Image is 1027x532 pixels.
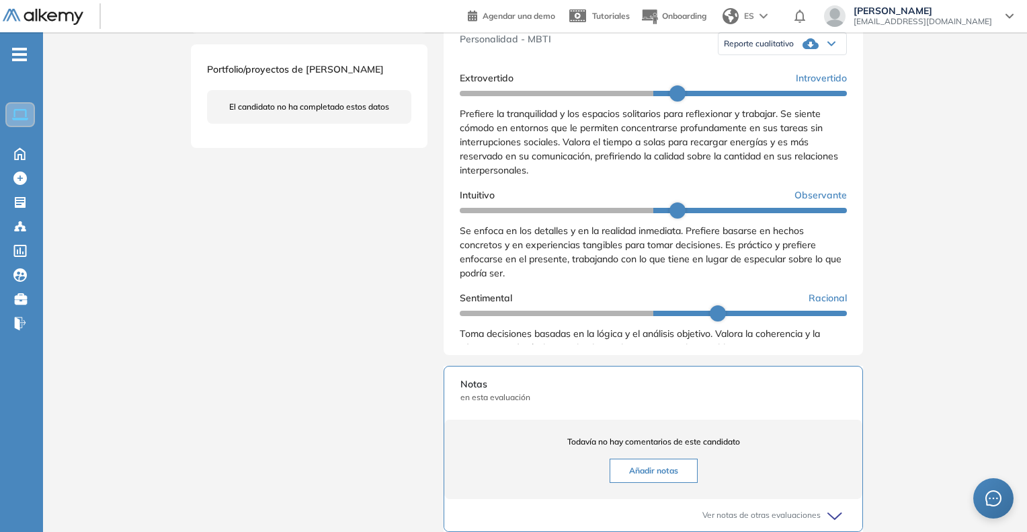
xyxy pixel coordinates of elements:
[460,32,551,55] span: Personalidad - MBTI
[662,11,706,21] span: Onboarding
[854,5,992,16] span: [PERSON_NAME]
[724,38,794,49] span: Reporte cualitativo
[460,188,495,202] span: Intuitivo
[460,71,513,85] span: Extrovertido
[796,71,847,85] span: Introvertido
[744,10,754,22] span: ES
[207,63,384,75] span: Portfolio/proyectos de [PERSON_NAME]
[794,188,847,202] span: Observante
[229,101,389,113] span: El candidato no ha completado estos datos
[460,225,841,279] span: Se enfoca en los detalles y en la realidad inmediata. Prefiere basarse en hechos concretos y en e...
[460,108,838,176] span: Prefiere la tranquilidad y los espacios solitarios para reflexionar y trabajar. Se siente cómodo ...
[641,2,706,31] button: Onboarding
[3,9,83,26] img: Logo
[809,291,847,305] span: Racional
[854,16,992,27] span: [EMAIL_ADDRESS][DOMAIN_NAME]
[460,436,846,448] span: Todavía no hay comentarios de este candidato
[468,7,555,23] a: Agendar una demo
[460,291,512,305] span: Sentimental
[460,328,844,382] span: Toma decisiones basadas en la lógica y el análisis objetivo. Valora la coherencia y la eficiencia...
[723,8,739,24] img: world
[483,11,555,21] span: Agendar una demo
[592,11,630,21] span: Tutoriales
[460,391,846,404] span: en esta evaluación
[610,459,698,483] button: Añadir notas
[759,13,768,19] img: arrow
[702,509,821,521] span: Ver notas de otras evaluaciones
[12,53,27,56] i: -
[985,490,1001,506] span: message
[460,377,846,391] span: Notas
